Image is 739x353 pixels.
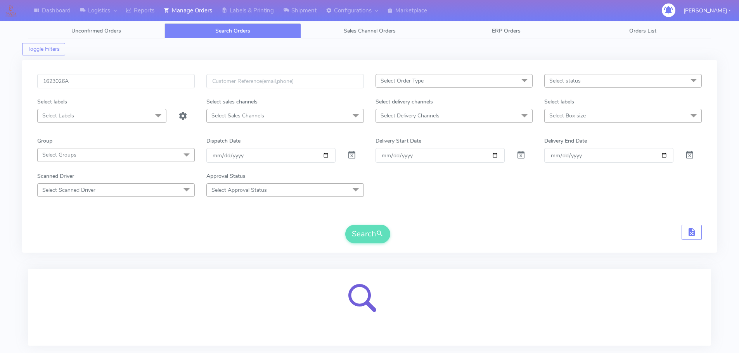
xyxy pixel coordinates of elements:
span: Search Orders [215,27,250,34]
button: [PERSON_NAME] [678,3,737,19]
span: Select Delivery Channels [381,112,440,119]
span: Select Order Type [381,77,424,84]
ul: Tabs [28,23,711,38]
span: Unconfirmed Orders [71,27,121,34]
label: Select sales channels [206,98,258,106]
span: Select Approval Status [211,186,267,194]
span: Select Scanned Driver [42,186,95,194]
label: Select delivery channels [376,98,433,106]
input: Customer Reference(email,phone) [206,74,364,88]
span: Select Sales Channels [211,112,264,119]
label: Approval Status [206,172,246,180]
label: Delivery End Date [544,137,587,145]
span: Select Groups [42,151,76,158]
button: Search [345,225,390,243]
span: Orders List [629,27,656,34]
span: ERP Orders [492,27,521,34]
label: Scanned Driver [37,172,74,180]
img: search-loader.svg [341,278,399,336]
label: Select labels [544,98,574,106]
input: Order Id [37,74,195,88]
span: Select status [549,77,581,84]
label: Select labels [37,98,67,106]
span: Sales Channel Orders [344,27,396,34]
span: Select Box size [549,112,586,119]
label: Dispatch Date [206,137,241,145]
label: Group [37,137,52,145]
button: Toggle Filters [22,43,65,55]
span: Select Labels [42,112,74,119]
label: Delivery Start Date [376,137,421,145]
